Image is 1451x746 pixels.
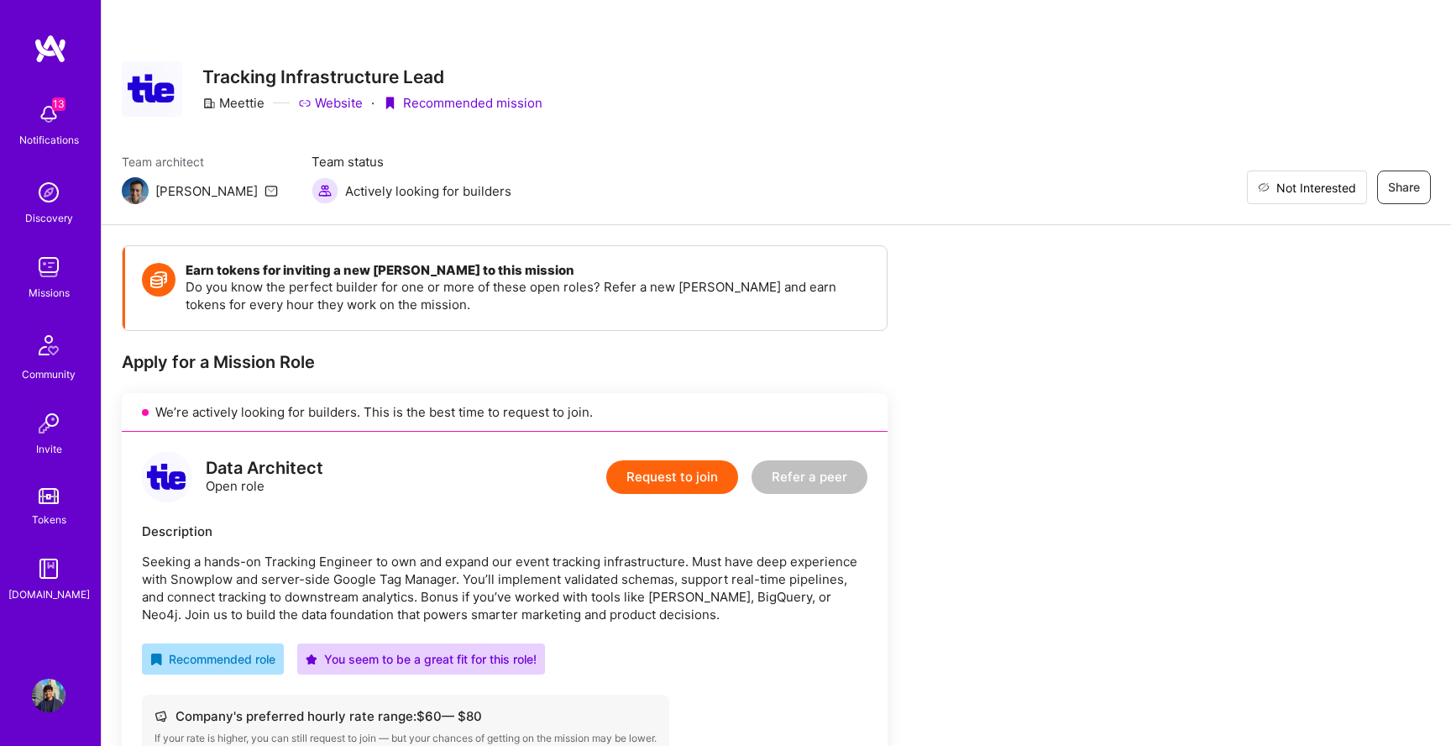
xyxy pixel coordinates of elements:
[142,263,175,297] img: Token icon
[29,284,70,302] div: Missions
[36,440,62,458] div: Invite
[122,61,182,116] img: Company Logo
[306,650,537,668] div: You seem to be a great fit for this role!
[155,182,258,200] div: [PERSON_NAME]
[142,553,867,623] p: Seeking a hands-on Tracking Engineer to own and expand our event tracking infrastructure. Must ha...
[34,34,67,64] img: logo
[29,325,69,365] img: Community
[186,263,870,278] h4: Earn tokens for inviting a new [PERSON_NAME] to this mission
[606,460,738,494] button: Request to join
[142,452,192,502] img: logo
[122,153,278,171] span: Team architect
[155,707,657,725] div: Company's preferred hourly rate range: $ 60 — $ 80
[22,365,76,383] div: Community
[32,552,65,586] img: guide book
[150,650,275,668] div: Recommended role
[142,523,867,540] div: Description
[298,94,363,112] a: Website
[312,177,338,204] img: Actively looking for builders
[122,177,149,204] img: Team Architect
[39,488,59,504] img: tokens
[32,97,65,131] img: bell
[32,679,65,712] img: User Avatar
[206,460,323,495] div: Open role
[206,460,323,477] div: Data Architect
[155,732,657,745] div: If your rate is higher, you can still request to join — but your chances of getting on the missio...
[383,94,542,112] div: Recommended mission
[265,184,278,197] i: icon Mail
[122,351,888,373] div: Apply for a Mission Role
[312,153,511,171] span: Team status
[32,511,66,528] div: Tokens
[371,94,375,112] div: ·
[25,209,73,227] div: Discovery
[202,97,216,110] i: icon CompanyGray
[150,654,162,665] i: icon RecommendedBadge
[155,710,167,722] i: icon Cash
[306,654,317,665] i: icon PurpleStar
[19,131,79,149] div: Notifications
[1258,181,1270,194] i: icon EyeClosed
[202,94,265,112] div: Meettie
[1388,179,1420,196] span: Share
[186,278,870,313] p: Do you know the perfect builder for one or more of these open roles? Refer a new [PERSON_NAME] an...
[752,460,867,494] button: Refer a peer
[32,250,65,284] img: teamwork
[32,407,65,440] img: Invite
[32,176,65,209] img: discovery
[52,97,65,111] span: 13
[8,586,90,603] div: [DOMAIN_NAME]
[1276,179,1356,197] span: Not Interested
[345,182,511,200] span: Actively looking for builders
[383,97,396,110] i: icon PurpleRibbon
[122,393,888,432] div: We’re actively looking for builders. This is the best time to request to join.
[202,66,542,87] h3: Tracking Infrastructure Lead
